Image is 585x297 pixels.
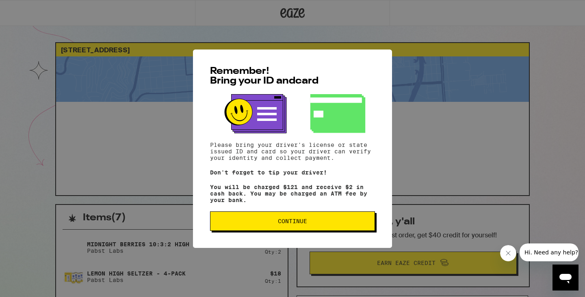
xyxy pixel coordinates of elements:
span: Continue [278,218,307,224]
button: Continue [210,211,375,231]
iframe: Close message [500,245,516,261]
p: You will be charged $121 and receive $2 in cash back. You may be charged an ATM fee by your bank. [210,184,375,203]
p: Don't forget to tip your driver! [210,169,375,176]
p: Please bring your driver's license or state issued ID and card so your driver can verify your ide... [210,142,375,161]
iframe: Message from company [520,243,578,261]
span: Remember! Bring your ID and card [210,67,318,86]
iframe: Button to launch messaging window [552,265,578,291]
